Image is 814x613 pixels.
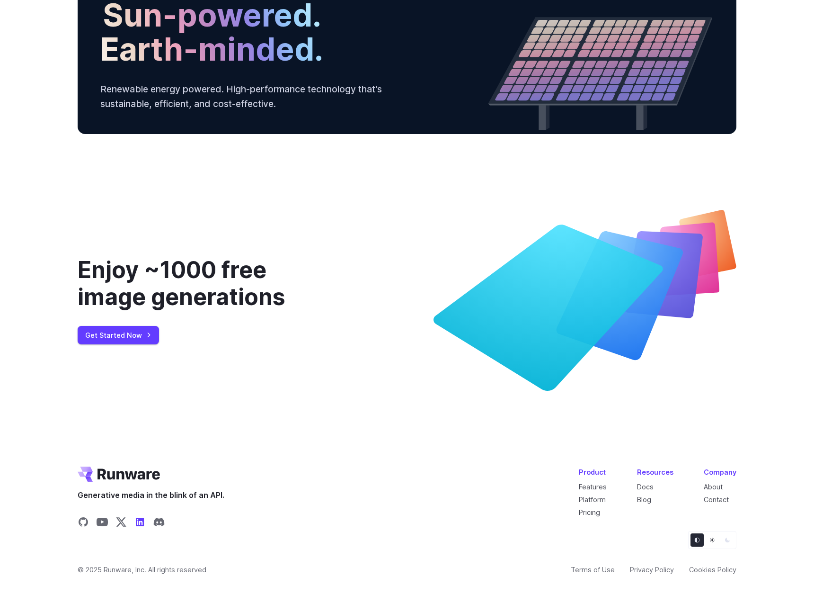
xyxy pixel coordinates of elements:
[704,496,729,504] a: Contact
[579,467,607,478] div: Product
[78,326,159,344] a: Get Started Now
[704,467,736,478] div: Company
[721,533,734,547] button: Dark
[78,467,160,482] a: Go to /
[637,496,651,504] a: Blog
[78,256,335,311] div: Enjoy ~1000 free image generations
[97,516,108,531] a: Share on YouTube
[630,564,674,575] a: Privacy Policy
[78,516,89,531] a: Share on GitHub
[706,533,719,547] button: Light
[637,483,654,491] a: Docs
[579,496,606,504] a: Platform
[637,467,673,478] div: Resources
[153,516,165,531] a: Share on Discord
[704,483,723,491] a: About
[115,516,127,531] a: Share on X
[579,508,600,516] a: Pricing
[100,82,407,111] p: Renewable energy powered. High-performance technology that's sustainable, efficient, and cost-eff...
[690,533,704,547] button: Default
[688,531,736,549] ul: Theme selector
[689,564,736,575] a: Cookies Policy
[78,489,224,502] span: Generative media in the blink of an API.
[579,483,607,491] a: Features
[78,564,206,575] span: © 2025 Runware, Inc. All rights reserved
[571,564,615,575] a: Terms of Use
[134,516,146,531] a: Share on LinkedIn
